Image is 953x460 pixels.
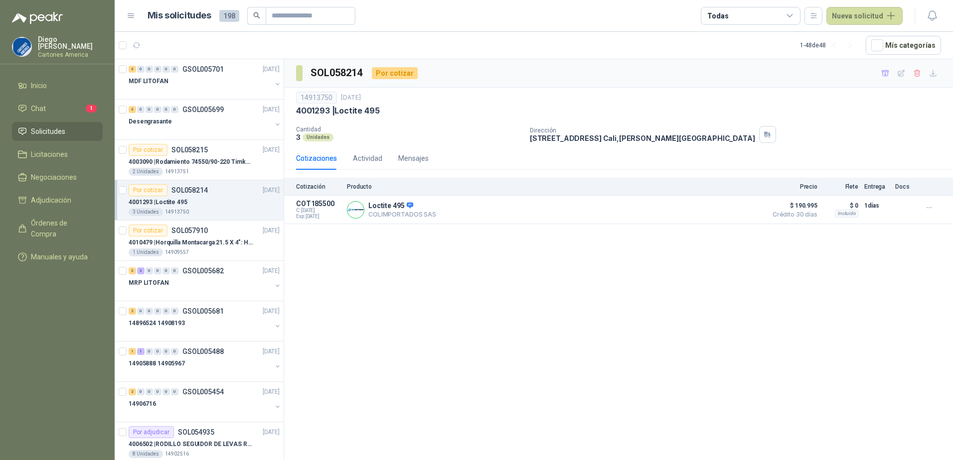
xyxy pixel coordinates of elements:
[12,12,63,24] img: Logo peakr
[182,348,224,355] p: GSOL005488
[129,104,282,135] a: 3 0 0 0 0 0 GSOL005699[DATE] Desengrasante
[146,66,153,73] div: 0
[129,106,136,113] div: 3
[129,168,163,176] div: 2 Unidades
[129,117,171,126] p: Desengrasante
[129,184,167,196] div: Por cotizar
[12,191,103,210] a: Adjudicación
[368,202,436,211] p: Loctite 495
[129,319,185,328] p: 14896524 14908193
[303,133,333,141] div: Unidades
[165,168,189,176] p: 14913751
[115,140,284,180] a: Por cotizarSOL058215[DATE] 4003090 |Rodamiento 74550/90-220 Timken BombaVG402 Unidades14913751
[398,153,429,164] div: Mensajes
[154,106,161,113] div: 0
[129,359,185,368] p: 14905888 14905967
[800,37,858,53] div: 1 - 48 de 48
[866,36,941,55] button: Mís categorías
[12,214,103,243] a: Órdenes de Compra
[12,247,103,266] a: Manuales y ayuda
[129,225,167,236] div: Por cotizar
[165,450,189,458] p: 14902516
[263,145,280,155] p: [DATE]
[129,144,167,156] div: Por cotizar
[86,105,97,113] span: 1
[219,10,239,22] span: 198
[12,122,103,141] a: Solicitudes
[146,267,153,274] div: 0
[129,450,163,458] div: 8 Unidades
[129,265,282,297] a: 3 3 0 0 0 0 GSOL005682[DATE] MRP LITOFAN
[263,266,280,276] p: [DATE]
[311,65,364,81] h3: SOL058214
[162,66,170,73] div: 0
[129,238,253,247] p: 4010479 | Horquilla Montacarga 21.5 X 4": Horquilla Telescopica Overall size 2108 x 660 x 324mm
[296,200,341,208] p: COT185500
[137,106,145,113] div: 0
[162,348,170,355] div: 0
[12,37,31,56] img: Company Logo
[129,386,282,418] a: 2 0 0 0 0 0 GSOL005454[DATE] 14906716
[864,200,889,212] p: 1 días
[154,348,161,355] div: 0
[154,388,161,395] div: 0
[154,267,161,274] div: 0
[12,168,103,187] a: Negociaciones
[31,149,68,160] span: Licitaciones
[146,106,153,113] div: 0
[182,267,224,274] p: GSOL005682
[154,66,161,73] div: 0
[263,226,280,235] p: [DATE]
[296,183,341,190] p: Cotización
[165,248,189,256] p: 14909557
[31,103,46,114] span: Chat
[129,345,282,377] a: 1 1 0 0 0 0 GSOL005488[DATE] 14905888 14905967
[148,8,211,23] h1: Mis solicitudes
[137,66,145,73] div: 0
[129,399,156,409] p: 14906716
[129,278,169,288] p: MRP LITOFAN
[31,218,93,239] span: Órdenes de Compra
[12,99,103,118] a: Chat1
[129,308,136,315] div: 2
[171,227,208,234] p: SOL057910
[182,66,224,73] p: GSOL005701
[115,180,284,221] a: Por cotizarSOL058214[DATE] 4001293 |Loctite 4953 Unidades14913750
[171,106,178,113] div: 0
[31,126,65,137] span: Solicitudes
[864,183,889,190] p: Entrega
[129,305,282,337] a: 2 0 0 0 0 0 GSOL005681[DATE] 14896524 14908193
[182,106,224,113] p: GSOL005699
[162,308,170,315] div: 0
[707,10,728,21] div: Todas
[129,208,163,216] div: 3 Unidades
[129,388,136,395] div: 2
[171,267,178,274] div: 0
[263,387,280,397] p: [DATE]
[296,126,522,133] p: Cantidad
[165,208,189,216] p: 14913750
[171,348,178,355] div: 0
[31,80,47,91] span: Inicio
[263,105,280,115] p: [DATE]
[38,52,103,58] p: Cartones America
[296,92,337,104] div: 14913750
[182,308,224,315] p: GSOL005681
[154,308,161,315] div: 0
[347,183,762,190] p: Producto
[115,221,284,261] a: Por cotizarSOL057910[DATE] 4010479 |Horquilla Montacarga 21.5 X 4": Horquilla Telescopica Overall...
[341,93,361,103] p: [DATE]
[347,202,364,218] img: Company Logo
[129,248,163,256] div: 1 Unidades
[296,214,341,220] span: Exp: [DATE]
[826,7,903,25] button: Nueva solicitud
[129,440,253,449] p: 4006502 | RODILLO SEGUIDOR DE LEVAS REF. NATV-17-PPA [PERSON_NAME]
[162,267,170,274] div: 0
[768,200,817,212] span: $ 190.995
[137,308,145,315] div: 0
[182,388,224,395] p: GSOL005454
[296,208,341,214] span: C: [DATE]
[31,251,88,262] span: Manuales y ayuda
[162,388,170,395] div: 0
[263,186,280,195] p: [DATE]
